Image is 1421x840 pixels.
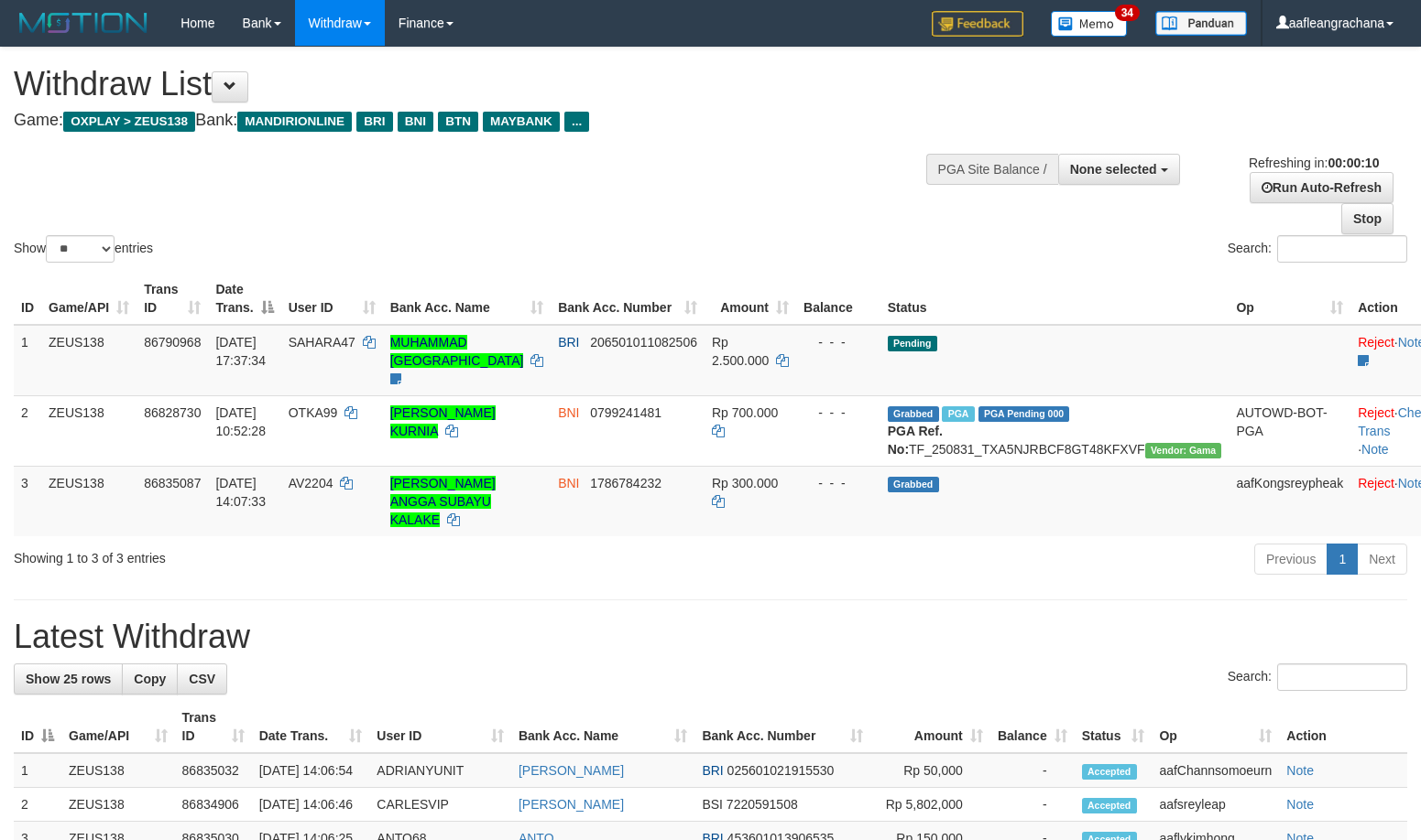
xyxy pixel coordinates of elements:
[1145,443,1222,458] span: Vendor URL: https://trx31.1velocity.biz
[289,335,355,350] span: SAHARA47
[14,9,153,37] img: MOTION_logo.png
[564,112,589,132] span: ...
[61,753,175,788] td: ZEUS138
[702,797,723,812] span: BSI
[870,753,990,788] td: Rp 50,000
[14,325,41,396] td: 1
[390,405,496,438] a: [PERSON_NAME] KURNIA
[1115,5,1140,21] span: 34
[727,797,798,812] span: Copy 7220591508 to clipboard
[942,406,974,422] span: Marked by aafsreyleap
[252,753,370,788] td: [DATE] 14:06:54
[390,335,524,368] a: MUHAMMAD [GEOGRAPHIC_DATA]
[702,763,723,778] span: BRI
[175,788,252,822] td: 86834906
[880,273,1230,325] th: Status
[237,112,352,132] span: MANDIRIONLINE
[990,753,1075,788] td: -
[1082,798,1137,813] span: Accepted
[558,476,579,490] span: BNI
[289,476,333,490] span: AV2204
[14,395,41,466] td: 2
[14,66,929,102] h1: Withdraw List
[1328,156,1379,170] strong: 00:00:10
[1277,663,1407,691] input: Search:
[215,405,266,438] span: [DATE] 10:52:28
[558,335,579,350] span: BRI
[590,476,661,490] span: Copy 1786784232 to clipboard
[926,154,1058,185] div: PGA Site Balance /
[705,273,796,325] th: Amount: activate to sort column ascending
[398,112,433,132] span: BNI
[14,788,61,822] td: 2
[712,335,769,368] span: Rp 2.500.000
[712,476,778,490] span: Rp 300.000
[1358,335,1394,350] a: Reject
[175,701,252,753] th: Trans ID: activate to sort column ascending
[26,672,111,686] span: Show 25 rows
[551,273,705,325] th: Bank Acc. Number: activate to sort column ascending
[144,335,201,350] span: 86790968
[356,112,392,132] span: BRI
[590,405,661,420] span: Copy 0799241481 to clipboard
[1229,466,1350,536] td: aafKongsreypheak
[14,663,123,695] a: Show 25 rows
[137,273,208,325] th: Trans ID: activate to sort column ascending
[1229,273,1350,325] th: Op: activate to sort column ascending
[1228,663,1407,691] label: Search:
[1286,797,1314,812] a: Note
[880,395,1230,466] td: TF_250831_TXA5NJRBCF8GT48KFXVF
[1358,405,1394,420] a: Reject
[1286,763,1314,778] a: Note
[61,701,175,753] th: Game/API: activate to sort column ascending
[870,701,990,753] th: Amount: activate to sort column ascending
[990,788,1075,822] td: -
[14,273,41,325] th: ID
[1357,544,1407,575] a: Next
[1254,544,1328,575] a: Previous
[1358,476,1394,490] a: Reject
[175,753,252,788] td: 86835032
[14,235,153,263] label: Show entries
[46,235,115,263] select: Showentries
[215,335,266,368] span: [DATE] 17:37:34
[41,273,137,325] th: Game/API: activate to sort column ascending
[519,763,624,778] a: [PERSON_NAME]
[1361,442,1389,457] a: Note
[694,701,870,753] th: Bank Acc. Number: activate to sort column ascending
[41,395,137,466] td: ZEUS138
[14,112,929,130] h4: Game: Bank:
[1082,764,1137,780] span: Accepted
[511,701,694,753] th: Bank Acc. Name: activate to sort column ascending
[483,112,560,132] span: MAYBANK
[41,325,137,396] td: ZEUS138
[383,273,552,325] th: Bank Acc. Name: activate to sort column ascending
[888,406,939,422] span: Grabbed
[1228,235,1407,263] label: Search:
[1152,788,1279,822] td: aafsreyleap
[1249,156,1379,170] span: Refreshing in:
[1229,395,1350,466] td: AUTOWD-BOT-PGA
[1051,11,1128,37] img: Button%20Memo.svg
[803,404,873,422] div: - - -
[1058,154,1180,185] button: None selected
[1155,11,1247,36] img: panduan.png
[803,474,873,492] div: - - -
[14,466,41,536] td: 3
[978,406,1070,422] span: PGA Pending
[134,672,166,686] span: Copy
[803,333,873,351] div: - - -
[1075,701,1153,753] th: Status: activate to sort column ascending
[208,273,280,325] th: Date Trans.: activate to sort column descending
[888,477,939,492] span: Grabbed
[712,405,778,420] span: Rp 700.000
[727,763,835,778] span: Copy 025601021915530 to clipboard
[177,663,227,695] a: CSV
[1152,753,1279,788] td: aafChannsomoeurn
[438,112,478,132] span: BTN
[888,424,943,457] b: PGA Ref. No:
[1070,162,1157,177] span: None selected
[1327,544,1358,575] a: 1
[289,405,338,420] span: OTKA99
[63,112,195,132] span: OXPLAY > ZEUS138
